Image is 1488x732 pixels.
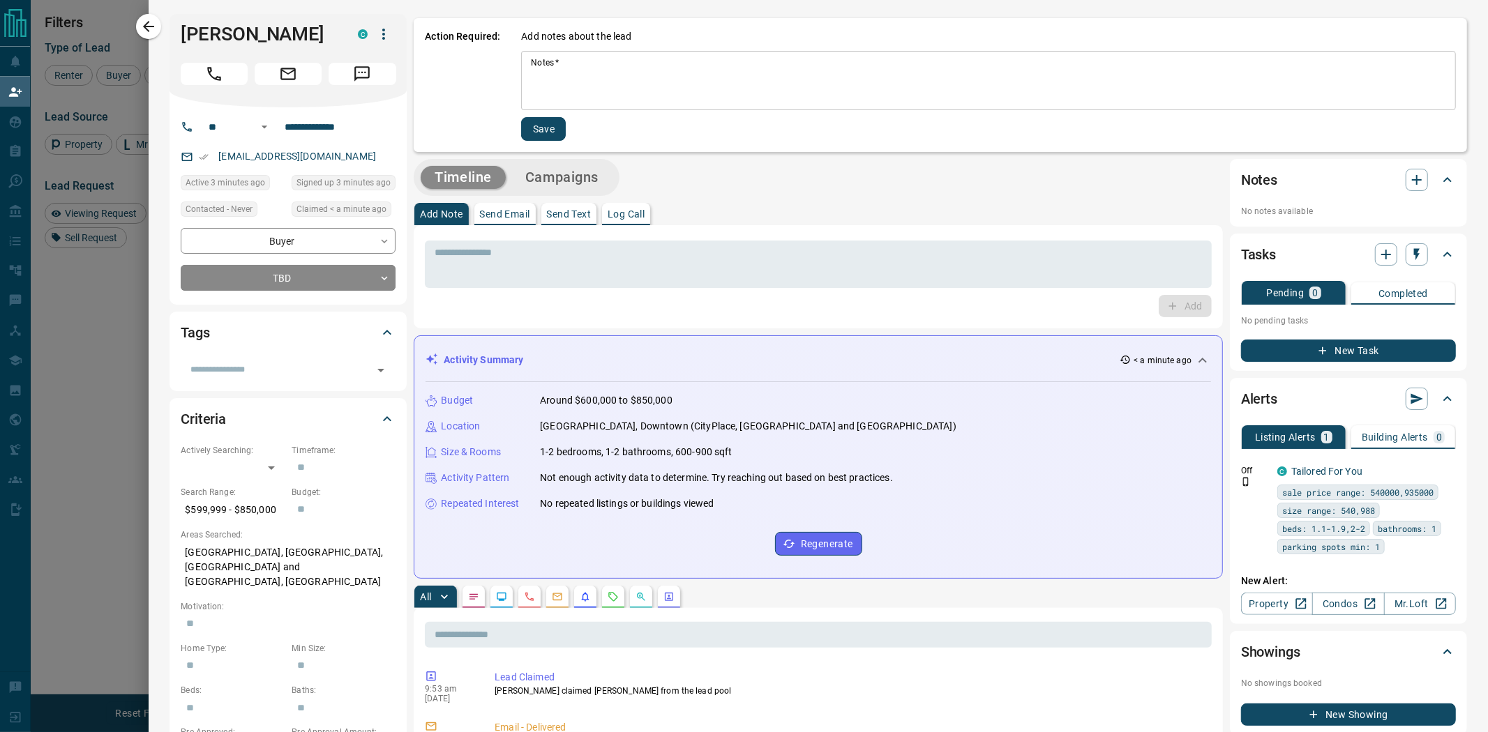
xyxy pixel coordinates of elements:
[608,209,645,219] p: Log Call
[420,209,463,219] p: Add Note
[663,591,675,602] svg: Agent Actions
[181,498,285,521] p: $599,999 - $850,000
[1241,310,1456,331] p: No pending tasks
[441,393,473,408] p: Budget
[329,63,396,85] span: Message
[540,471,893,485] p: Not enough activity data to determine. Try reaching out based on best practices.
[1282,485,1434,499] span: sale price range: 540000,935000
[1378,521,1436,535] span: bathrooms: 1
[1241,703,1456,726] button: New Showing
[296,202,386,216] span: Claimed < a minute ago
[521,117,566,141] button: Save
[1255,432,1316,442] p: Listing Alerts
[181,265,396,291] div: TBD
[218,151,376,162] a: [EMAIL_ADDRESS][DOMAIN_NAME]
[775,532,862,556] button: Regenerate
[181,175,285,195] div: Mon Oct 13 2025
[1277,466,1287,476] div: condos.ca
[1436,432,1442,442] p: 0
[1241,382,1456,415] div: Alerts
[181,486,285,498] p: Search Range:
[292,444,396,457] p: Timeframe:
[495,670,1206,685] p: Lead Claimed
[296,176,391,190] span: Signed up 3 minutes ago
[1241,635,1456,669] div: Showings
[480,209,530,219] p: Send Email
[580,591,591,602] svg: Listing Alerts
[255,63,322,85] span: Email
[181,23,337,45] h1: [PERSON_NAME]
[1241,677,1456,689] p: No showings booked
[181,321,209,344] h2: Tags
[1312,288,1318,298] p: 0
[1241,464,1269,477] p: Off
[181,408,226,430] h2: Criteria
[1241,477,1251,487] svg: Push Notification Only
[292,201,396,221] div: Mon Oct 13 2025
[608,591,619,602] svg: Requests
[540,393,672,408] p: Around $600,000 to $850,000
[1241,163,1456,197] div: Notes
[186,202,253,216] span: Contacted - Never
[426,347,1211,373] div: Activity Summary< a minute ago
[496,591,507,602] svg: Lead Browsing Activity
[441,419,480,434] p: Location
[540,496,714,511] p: No repeated listings or buildings viewed
[1291,466,1362,477] a: Tailored For You
[292,642,396,655] p: Min Size:
[181,316,396,349] div: Tags
[1282,540,1380,554] span: parking spots min: 1
[1362,432,1428,442] p: Building Alerts
[1282,503,1375,517] span: size range: 540,988
[524,591,535,602] svg: Calls
[495,685,1206,697] p: [PERSON_NAME] claimed [PERSON_NAME] from the lead pool
[1378,289,1428,298] p: Completed
[425,29,500,141] p: Action Required:
[256,119,273,135] button: Open
[552,591,563,602] svg: Emails
[181,444,285,457] p: Actively Searching:
[292,486,396,498] p: Budget:
[441,496,519,511] p: Repeated Interest
[1134,354,1192,367] p: < a minute ago
[181,228,396,254] div: Buyer
[441,445,501,459] p: Size & Rooms
[1241,340,1456,362] button: New Task
[1241,641,1300,663] h2: Showings
[1241,388,1277,410] h2: Alerts
[444,353,523,367] p: Activity Summary
[1241,205,1456,218] p: No notes available
[181,541,396,593] p: [GEOGRAPHIC_DATA], [GEOGRAPHIC_DATA], [GEOGRAPHIC_DATA] and [GEOGRAPHIC_DATA], [GEOGRAPHIC_DATA]
[1241,243,1276,266] h2: Tasks
[1241,169,1277,191] h2: Notes
[186,176,265,190] span: Active 3 minutes ago
[540,419,956,434] p: [GEOGRAPHIC_DATA], Downtown (CityPlace, [GEOGRAPHIC_DATA] and [GEOGRAPHIC_DATA])
[1312,593,1384,615] a: Condos
[181,528,396,541] p: Areas Searched:
[199,152,209,162] svg: Email Verified
[421,166,506,189] button: Timeline
[547,209,592,219] p: Send Text
[425,684,474,694] p: 9:53 am
[371,360,391,380] button: Open
[1324,432,1330,442] p: 1
[181,642,285,655] p: Home Type:
[1241,238,1456,271] div: Tasks
[1241,593,1313,615] a: Property
[358,29,368,39] div: condos.ca
[181,600,396,613] p: Motivation:
[292,684,396,696] p: Baths:
[1282,521,1365,535] span: beds: 1.1-1.9,2-2
[540,445,732,459] p: 1-2 bedrooms, 1-2 bathrooms, 600-900 sqft
[425,694,474,703] p: [DATE]
[181,63,248,85] span: Call
[181,402,396,436] div: Criteria
[636,591,647,602] svg: Opportunities
[468,591,479,602] svg: Notes
[441,471,509,485] p: Activity Pattern
[1241,574,1456,588] p: New Alert:
[1266,288,1304,298] p: Pending
[420,592,431,602] p: All
[1384,593,1456,615] a: Mr.Loft
[521,29,631,44] p: Add notes about the lead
